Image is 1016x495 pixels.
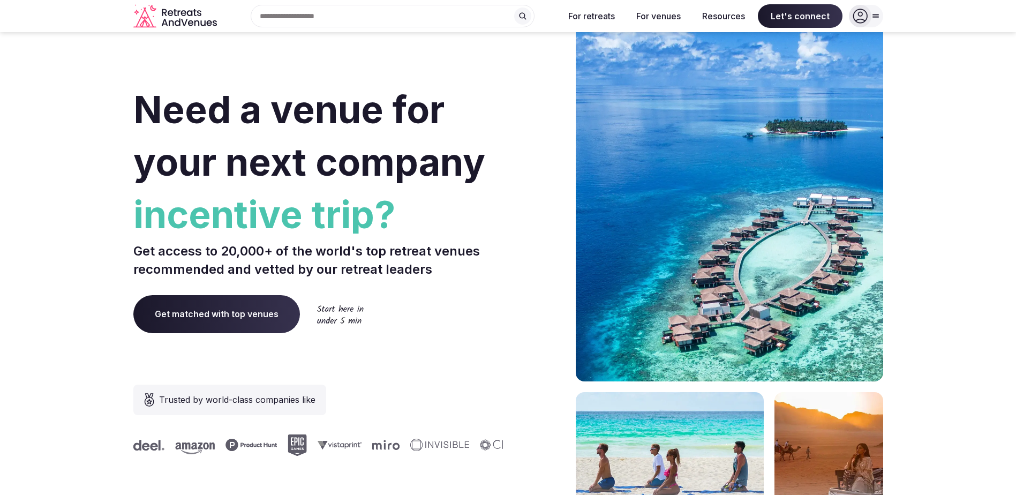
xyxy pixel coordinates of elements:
[132,440,163,451] svg: Deel company logo
[628,4,689,28] button: For venues
[409,439,468,452] svg: Invisible company logo
[758,4,842,28] span: Let's connect
[133,189,504,241] span: incentive trip?
[317,440,360,449] svg: Vistaprint company logo
[287,434,306,456] svg: Epic Games company logo
[133,4,219,28] a: Visit the homepage
[133,242,504,278] p: Get access to 20,000+ of the world's top retreat venues recommended and vetted by our retreat lea...
[560,4,623,28] button: For retreats
[159,393,315,406] span: Trusted by world-class companies like
[133,87,485,185] span: Need a venue for your next company
[694,4,754,28] button: Resources
[371,440,398,450] svg: Miro company logo
[133,295,300,333] a: Get matched with top venues
[133,4,219,28] svg: Retreats and Venues company logo
[317,305,364,324] img: Start here in under 5 min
